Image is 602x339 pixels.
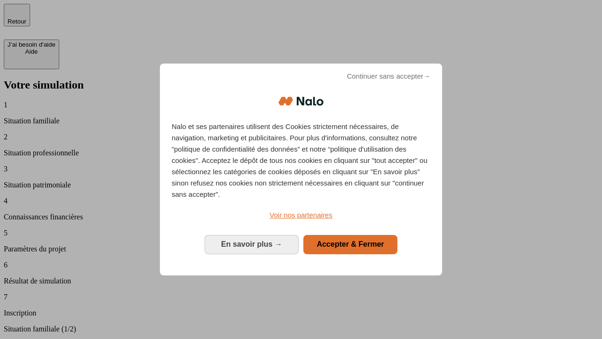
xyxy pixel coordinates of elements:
[269,211,332,219] span: Voir nos partenaires
[317,240,384,248] span: Accepter & Fermer
[172,121,430,200] p: Nalo et ses partenaires utilisent des Cookies strictement nécessaires, de navigation, marketing e...
[278,87,324,115] img: Logo
[160,64,442,275] div: Bienvenue chez Nalo Gestion du consentement
[205,235,299,254] button: En savoir plus: Configurer vos consentements
[221,240,282,248] span: En savoir plus →
[303,235,397,254] button: Accepter & Fermer: Accepter notre traitement des données et fermer
[172,210,430,221] a: Voir nos partenaires
[347,71,430,82] span: Continuer sans accepter→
